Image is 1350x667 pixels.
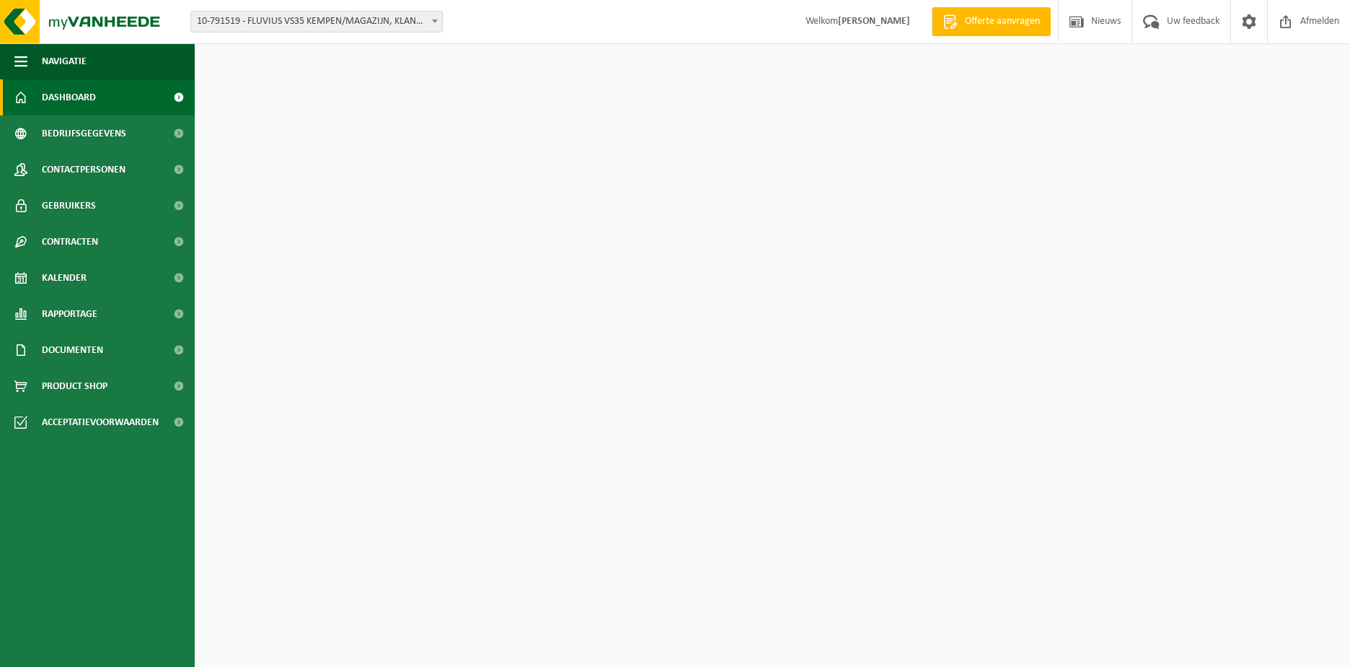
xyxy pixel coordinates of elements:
span: Dashboard [42,79,96,115]
span: Kalender [42,260,87,296]
span: Acceptatievoorwaarden [42,404,159,440]
strong: [PERSON_NAME] [838,16,910,27]
span: 10-791519 - FLUVIUS VS35 KEMPEN/MAGAZIJN, KLANTENKANTOOR EN INFRA - TURNHOUT [190,11,443,32]
span: Contactpersonen [42,152,125,188]
a: Offerte aanvragen [932,7,1051,36]
span: Bedrijfsgegevens [42,115,126,152]
span: Offerte aanvragen [961,14,1044,29]
span: Rapportage [42,296,97,332]
span: Gebruikers [42,188,96,224]
span: 10-791519 - FLUVIUS VS35 KEMPEN/MAGAZIJN, KLANTENKANTOOR EN INFRA - TURNHOUT [191,12,442,32]
span: Contracten [42,224,98,260]
span: Product Shop [42,368,107,404]
span: Documenten [42,332,103,368]
span: Navigatie [42,43,87,79]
